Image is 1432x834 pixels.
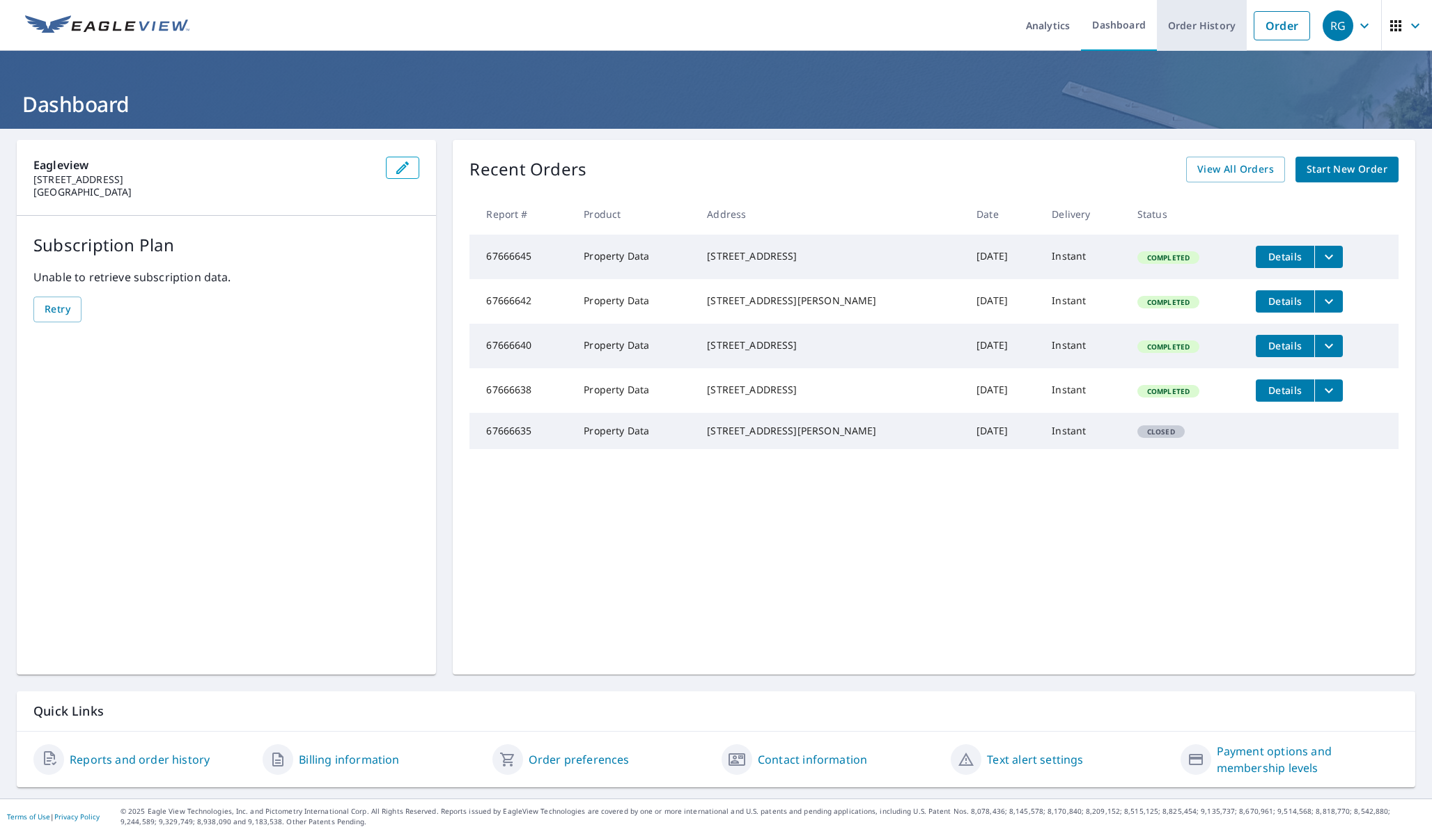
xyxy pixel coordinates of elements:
th: Product [573,194,696,235]
td: Property Data [573,413,696,449]
p: Subscription Plan [33,233,419,258]
a: Terms of Use [7,812,50,821]
button: filesDropdownBtn-67666640 [1314,335,1343,357]
td: Instant [1041,279,1126,324]
span: Completed [1139,386,1198,396]
h1: Dashboard [17,90,1415,118]
a: Order preferences [529,751,630,768]
td: 67666635 [469,413,573,449]
button: detailsBtn-67666640 [1256,335,1314,357]
td: 67666645 [469,235,573,279]
div: [STREET_ADDRESS] [707,249,954,263]
button: detailsBtn-67666642 [1256,290,1314,313]
td: Property Data [573,279,696,324]
button: Retry [33,297,81,322]
p: © 2025 Eagle View Technologies, Inc. and Pictometry International Corp. All Rights Reserved. Repo... [120,806,1425,827]
td: Instant [1041,235,1126,279]
td: 67666638 [469,368,573,413]
td: Property Data [573,235,696,279]
a: Privacy Policy [54,812,100,821]
p: Unable to retrieve subscription data. [33,269,419,285]
th: Date [965,194,1041,235]
button: filesDropdownBtn-67666642 [1314,290,1343,313]
td: [DATE] [965,324,1041,368]
p: [GEOGRAPHIC_DATA] [33,186,375,198]
td: Property Data [573,368,696,413]
p: Quick Links [33,702,1399,720]
img: EV Logo [25,15,189,36]
td: Instant [1041,413,1126,449]
div: [STREET_ADDRESS][PERSON_NAME] [707,294,954,308]
td: Property Data [573,324,696,368]
span: Retry [45,301,70,318]
a: Payment options and membership levels [1217,743,1399,776]
span: Details [1264,339,1306,352]
div: RG [1323,10,1353,41]
span: Start New Order [1307,161,1387,178]
a: Text alert settings [987,751,1083,768]
button: detailsBtn-67666638 [1256,379,1314,402]
a: Start New Order [1295,157,1399,182]
div: [STREET_ADDRESS] [707,383,954,397]
a: View All Orders [1186,157,1285,182]
button: detailsBtn-67666645 [1256,246,1314,268]
div: [STREET_ADDRESS] [707,338,954,352]
span: Details [1264,294,1306,308]
p: [STREET_ADDRESS] [33,173,375,186]
a: Reports and order history [70,751,210,768]
th: Delivery [1041,194,1126,235]
span: Completed [1139,253,1198,262]
td: [DATE] [965,235,1041,279]
button: filesDropdownBtn-67666638 [1314,379,1343,402]
td: 67666640 [469,324,573,368]
span: View All Orders [1197,161,1274,178]
span: Details [1264,384,1306,397]
a: Billing information [299,751,399,768]
td: [DATE] [965,413,1041,449]
th: Address [696,194,965,235]
span: Closed [1139,427,1183,436]
div: [STREET_ADDRESS][PERSON_NAME] [707,424,954,438]
span: Completed [1139,297,1198,307]
a: Contact information [758,751,867,768]
button: filesDropdownBtn-67666645 [1314,246,1343,268]
td: [DATE] [965,279,1041,324]
th: Status [1126,194,1245,235]
p: | [7,812,100,821]
td: Instant [1041,368,1126,413]
td: 67666642 [469,279,573,324]
a: Order [1254,11,1310,40]
th: Report # [469,194,573,235]
td: Instant [1041,324,1126,368]
p: Recent Orders [469,157,586,182]
span: Details [1264,250,1306,263]
span: Completed [1139,342,1198,352]
p: Eagleview [33,157,375,173]
td: [DATE] [965,368,1041,413]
